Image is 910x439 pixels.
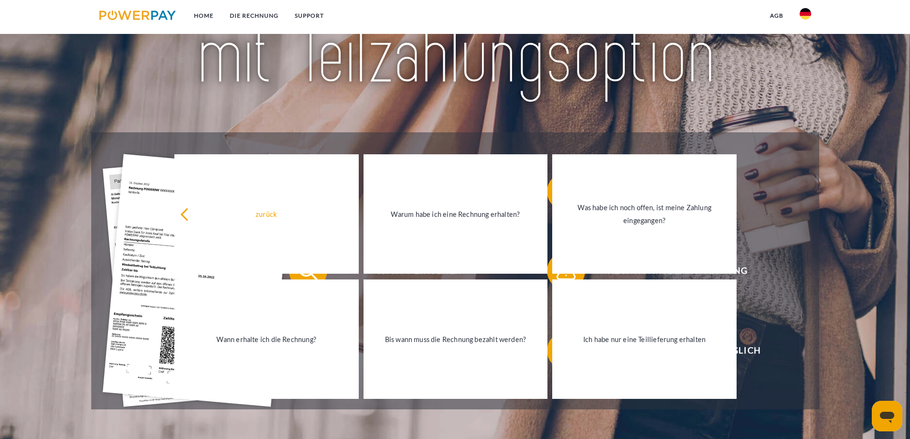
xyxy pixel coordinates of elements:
a: SUPPORT [287,7,332,24]
div: Warum habe ich eine Rechnung erhalten? [369,208,542,221]
a: Home [186,7,222,24]
iframe: Schaltfläche zum Öffnen des Messaging-Fensters [872,401,902,431]
img: logo-powerpay.svg [99,11,176,20]
a: agb [762,7,792,24]
div: zurück [180,208,353,221]
a: DIE RECHNUNG [222,7,287,24]
img: de [800,8,811,20]
a: Was habe ich noch offen, ist meine Zahlung eingegangen? [552,154,737,274]
div: Ich habe nur eine Teillieferung erhalten [558,333,731,346]
div: Wann erhalte ich die Rechnung? [180,333,353,346]
div: Bis wann muss die Rechnung bezahlt werden? [369,333,542,346]
div: Was habe ich noch offen, ist meine Zahlung eingegangen? [558,201,731,227]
